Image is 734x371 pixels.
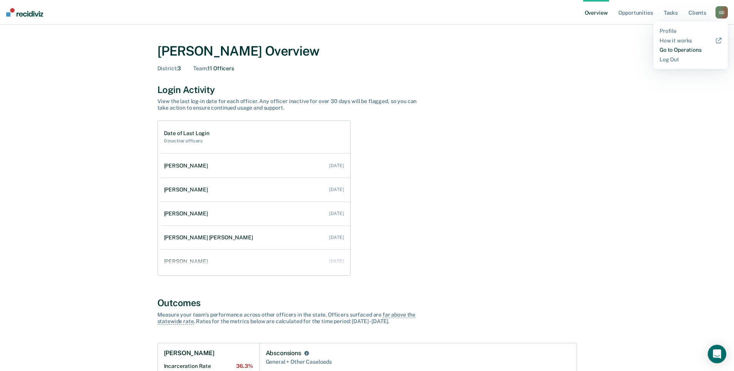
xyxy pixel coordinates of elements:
[266,349,301,357] div: Absconsions
[329,211,344,216] div: [DATE]
[6,8,43,17] img: Recidiviz
[164,138,209,144] h2: 0 inactive officers
[715,6,728,19] button: GD
[164,258,211,265] div: [PERSON_NAME]
[660,56,722,63] a: Log Out
[266,357,570,367] div: General + Other Caseloads
[164,210,211,217] div: [PERSON_NAME]
[161,179,350,201] a: [PERSON_NAME] [DATE]
[303,349,310,357] button: Absconsions
[157,297,577,308] div: Outcomes
[157,65,178,71] span: District :
[161,251,350,273] a: [PERSON_NAME] [DATE]
[164,234,256,241] div: [PERSON_NAME] [PERSON_NAME]
[329,259,344,264] div: [DATE]
[164,186,211,193] div: [PERSON_NAME]
[164,163,211,169] div: [PERSON_NAME]
[236,363,253,369] span: 36.3%
[329,235,344,240] div: [DATE]
[660,28,722,34] a: Profile
[660,47,722,53] a: Go to Operations
[164,130,209,137] h1: Date of Last Login
[715,6,728,19] div: G D
[161,155,350,177] a: [PERSON_NAME] [DATE]
[157,312,427,325] div: Measure your team’s performance across other officer s in the state. Officer s surfaced are . Rat...
[193,65,208,71] span: Team :
[193,65,234,72] div: 11 Officers
[164,349,214,357] h1: [PERSON_NAME]
[164,363,253,369] h2: Incarceration Rate
[660,37,722,44] a: How it works
[161,227,350,249] a: [PERSON_NAME] [PERSON_NAME] [DATE]
[329,163,344,168] div: [DATE]
[157,312,416,325] span: far above the statewide rate
[329,187,344,192] div: [DATE]
[157,65,181,72] div: 3
[161,203,350,225] a: [PERSON_NAME] [DATE]
[157,98,427,111] div: View the last log-in date for each officer. Any officer inactive for over 30 days will be flagged...
[708,345,726,363] div: Open Intercom Messenger
[157,43,577,59] div: [PERSON_NAME] Overview
[157,84,577,95] div: Login Activity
